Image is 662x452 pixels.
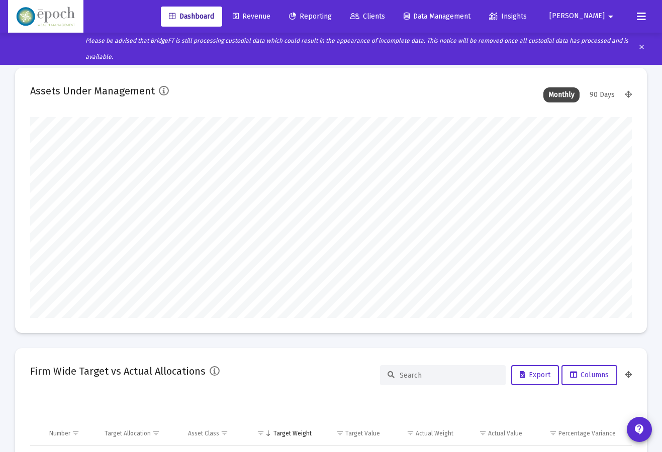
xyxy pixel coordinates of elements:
[350,12,385,21] span: Clients
[336,429,344,437] span: Show filter options for column 'Target Value'
[558,429,616,437] div: Percentage Variance
[529,421,623,445] td: Column Percentage Variance
[49,429,70,437] div: Number
[638,41,645,56] mat-icon: clear
[233,12,270,21] span: Revenue
[98,421,181,445] td: Column Target Allocation
[342,7,393,27] a: Clients
[570,371,609,379] span: Columns
[543,87,580,102] div: Monthly
[633,423,645,435] mat-icon: contact_support
[181,421,246,445] td: Column Asset Class
[161,7,222,27] a: Dashboard
[169,12,214,21] span: Dashboard
[481,7,535,27] a: Insights
[188,429,219,437] div: Asset Class
[72,429,79,437] span: Show filter options for column 'Number'
[245,421,318,445] td: Column Target Weight
[479,429,487,437] span: Show filter options for column 'Actual Value'
[30,83,155,99] h2: Assets Under Management
[16,7,76,27] img: Dashboard
[520,371,550,379] span: Export
[345,429,380,437] div: Target Value
[257,429,264,437] span: Show filter options for column 'Target Weight'
[30,363,206,379] h2: Firm Wide Target vs Actual Allocations
[400,371,498,380] input: Search
[511,365,559,385] button: Export
[488,429,522,437] div: Actual Value
[225,7,278,27] a: Revenue
[281,7,340,27] a: Reporting
[289,12,332,21] span: Reporting
[416,429,453,437] div: Actual Weight
[549,429,557,437] span: Show filter options for column 'Percentage Variance'
[460,421,529,445] td: Column Actual Value
[549,12,605,21] span: [PERSON_NAME]
[404,12,470,21] span: Data Management
[319,421,387,445] td: Column Target Value
[221,429,228,437] span: Show filter options for column 'Asset Class'
[42,421,98,445] td: Column Number
[387,421,460,445] td: Column Actual Weight
[561,365,617,385] button: Columns
[605,7,617,27] mat-icon: arrow_drop_down
[152,429,160,437] span: Show filter options for column 'Target Allocation'
[537,6,629,26] button: [PERSON_NAME]
[273,429,312,437] div: Target Weight
[585,87,620,102] div: 90 Days
[85,37,628,60] i: Please be advised that BridgeFT is still processing custodial data which could result in the appe...
[396,7,479,27] a: Data Management
[407,429,414,437] span: Show filter options for column 'Actual Weight'
[489,12,527,21] span: Insights
[105,429,151,437] div: Target Allocation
